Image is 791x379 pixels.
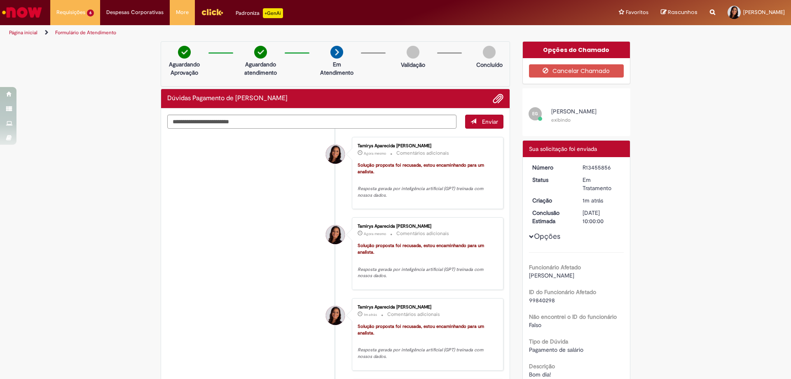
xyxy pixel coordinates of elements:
span: Requisições [56,8,85,16]
time: 28/08/2025 08:48:07 [583,197,603,204]
div: Opções do Chamado [523,42,630,58]
span: EG [532,111,538,116]
span: 99840298 [529,297,555,304]
img: img-circle-grey.png [483,46,496,59]
time: 28/08/2025 08:48:34 [364,231,386,236]
div: 28/08/2025 08:48:07 [583,196,621,205]
span: [PERSON_NAME] [529,272,574,279]
span: Rascunhos [668,8,697,16]
img: click_logo_yellow_360x200.png [201,6,223,18]
div: Tamirys Aparecida Lourenco Fonseca [326,306,345,325]
img: arrow-next.png [330,46,343,59]
h2: Dúvidas Pagamento de Salário Histórico de tíquete [167,95,288,102]
button: Enviar [465,115,503,129]
div: [DATE] 10:00:00 [583,209,621,225]
div: Tamirys Aparecida Lourenco Fonseca [326,225,345,244]
font: Solução proposta foi recusada, estou encaminhando para um analista. [358,242,485,255]
p: Validação [401,61,425,69]
span: Despesas Corporativas [106,8,164,16]
small: Comentários adicionais [396,150,449,157]
small: Comentários adicionais [387,311,440,318]
span: 6 [87,9,94,16]
ul: Trilhas de página [6,25,521,40]
span: Agora mesmo [364,151,386,156]
img: ServiceNow [1,4,43,21]
a: Formulário de Atendimento [55,29,116,36]
img: img-circle-grey.png [407,46,419,59]
img: check-circle-green.png [178,46,191,59]
dt: Status [526,176,577,184]
span: Sua solicitação foi enviada [529,145,597,153]
em: Resposta gerada por inteligência artificial (GPT) treinada com nossos dados. [358,347,484,360]
b: ID do Funcionário Afetado [529,288,596,296]
p: Aguardando Aprovação [164,60,204,77]
dt: Número [526,163,577,172]
b: Descrição [529,363,555,370]
dt: Criação [526,196,577,205]
small: exibindo [551,117,571,123]
button: Adicionar anexos [493,93,503,104]
img: check-circle-green.png [254,46,267,59]
div: Tamirys Aparecida Lourenco Fonseca [326,145,345,164]
span: Favoritos [626,8,648,16]
div: R13455856 [583,163,621,172]
span: Falso [529,321,541,329]
span: Agora mesmo [364,231,386,236]
p: Aguardando atendimento [241,60,281,77]
div: Em Tratamento [583,176,621,192]
p: Concluído [476,61,503,69]
b: Funcionário Afetado [529,264,581,271]
p: +GenAi [263,8,283,18]
em: Resposta gerada por inteligência artificial (GPT) treinada com nossos dados. [358,186,484,198]
em: Resposta gerada por inteligência artificial (GPT) treinada com nossos dados. [358,266,484,279]
dt: Conclusão Estimada [526,209,577,225]
span: More [176,8,189,16]
button: Cancelar Chamado [529,64,624,78]
a: Página inicial [9,29,37,36]
font: Solução proposta foi recusada, estou encaminhando para um analista. [358,162,485,175]
span: 1m atrás [583,197,603,204]
span: Pagamento de salário [529,346,583,353]
b: Tipo de Dúvida [529,338,568,345]
span: 1m atrás [364,312,377,317]
p: Em Atendimento [317,60,357,77]
span: [PERSON_NAME] [743,9,785,16]
textarea: Digite sua mensagem aqui... [167,115,456,129]
small: Comentários adicionais [396,230,449,237]
span: [PERSON_NAME] [551,108,597,115]
div: Tamirys Aparecida [PERSON_NAME] [358,305,495,310]
font: Solução proposta foi recusada, estou encaminhando para um analista. [358,323,485,336]
div: Padroniza [236,8,283,18]
b: Não encontrei o ID do funcionário [529,313,617,320]
time: 28/08/2025 08:48:30 [364,312,377,317]
span: Enviar [482,118,498,125]
div: Tamirys Aparecida [PERSON_NAME] [358,144,495,148]
time: 28/08/2025 08:48:36 [364,151,386,156]
a: Rascunhos [661,9,697,16]
div: Tamirys Aparecida [PERSON_NAME] [358,224,495,229]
